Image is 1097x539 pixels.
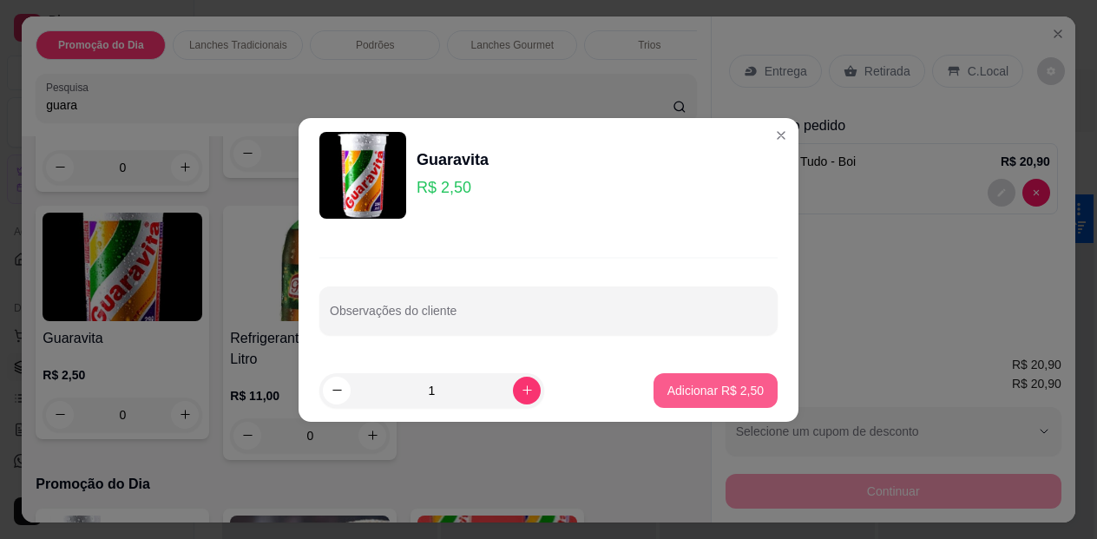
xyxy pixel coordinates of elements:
div: Guaravita [417,148,489,172]
img: product-image [319,132,406,219]
input: Observações do cliente [330,309,767,326]
button: decrease-product-quantity [323,377,351,404]
p: R$ 2,50 [417,175,489,200]
p: Adicionar R$ 2,50 [667,382,764,399]
button: increase-product-quantity [513,377,541,404]
button: Close [767,122,795,149]
button: Adicionar R$ 2,50 [654,373,778,408]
